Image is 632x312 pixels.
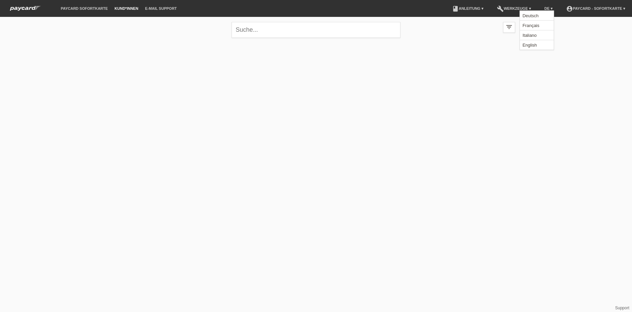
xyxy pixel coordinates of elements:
[522,41,538,49] span: English
[111,6,141,10] a: Kund*innen
[615,306,629,310] a: Support
[57,6,111,10] a: paycard Sofortkarte
[494,6,534,10] a: buildWerkzeuge ▾
[522,21,541,29] span: Français
[142,6,180,10] a: E-Mail Support
[522,11,540,20] span: Deutsch
[7,5,44,12] img: paycard Sofortkarte
[497,5,504,12] i: build
[232,22,400,38] input: Suche...
[7,8,44,13] a: paycard Sofortkarte
[505,23,513,31] i: filter_list
[452,5,459,12] i: book
[566,5,573,12] i: account_circle
[522,31,538,39] span: Italiano
[449,6,487,10] a: bookAnleitung ▾
[541,6,556,10] a: DE ▾
[563,6,629,10] a: account_circlepaycard - Sofortkarte ▾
